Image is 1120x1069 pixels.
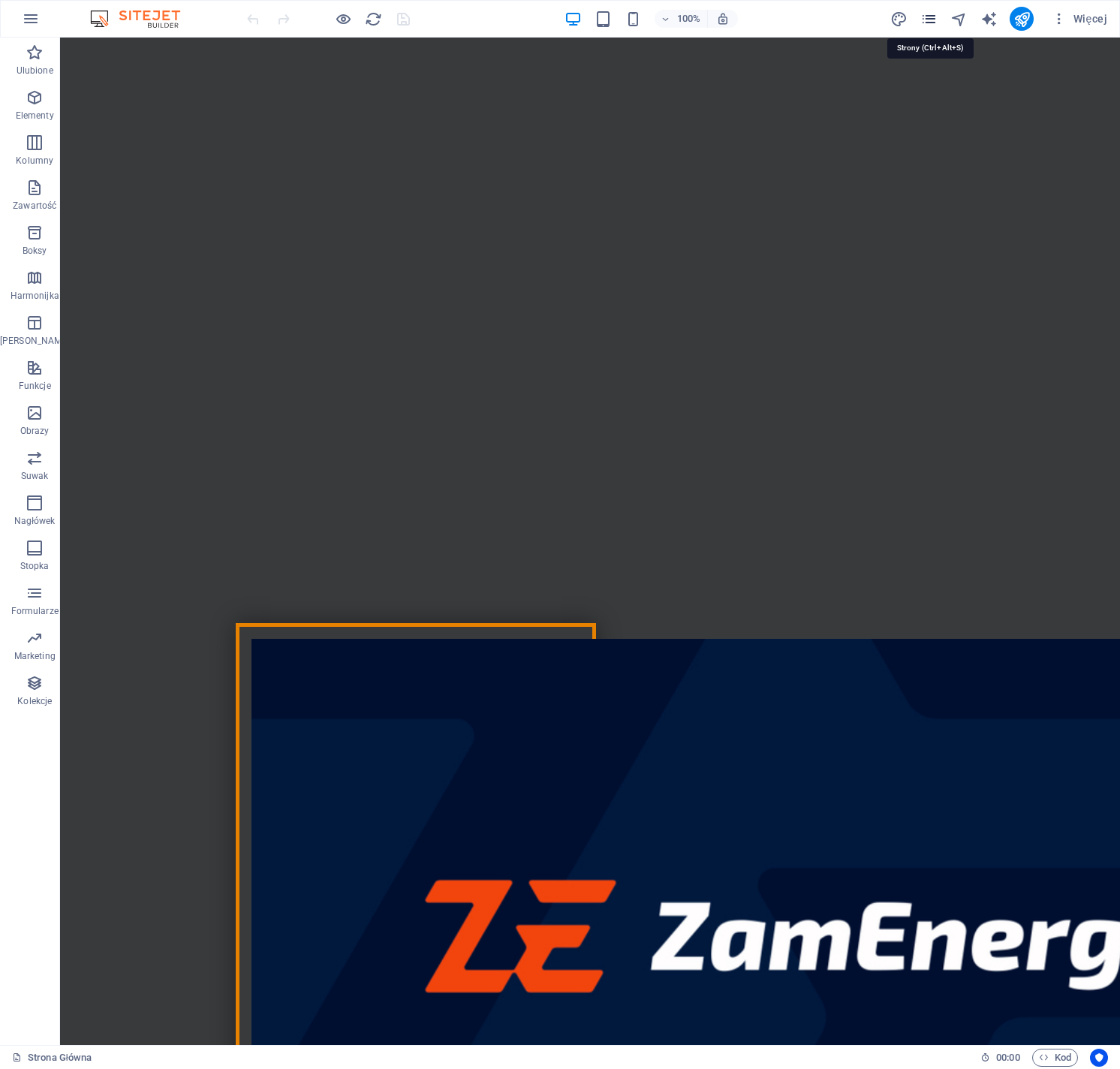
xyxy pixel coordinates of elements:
[17,695,52,707] p: Kolekcje
[12,1049,92,1067] a: Kliknij, aby anulować zaznaczenie. Kliknij dwukrotnie, aby otworzyć Strony
[1052,11,1107,26] span: Więcej
[19,380,51,392] p: Funkcje
[996,1049,1019,1067] span: 00 00
[980,1049,1020,1067] h6: Czas sesji
[13,200,56,212] p: Zawartość
[1046,7,1113,31] button: Więcej
[16,110,54,122] p: Elementy
[1039,1049,1071,1067] span: Kod
[20,425,50,437] p: Obrazy
[980,11,998,28] i: AI Writer
[1013,11,1031,28] i: Opublikuj
[677,10,701,28] h6: 100%
[950,11,968,28] i: Nawigator
[655,10,708,28] button: 100%
[364,10,382,28] button: reload
[14,515,56,527] p: Nagłówek
[920,10,938,28] button: pages
[11,290,59,302] p: Harmonijka
[950,10,968,28] button: navigator
[365,11,382,28] i: Przeładuj stronę
[890,11,908,28] i: Projekt (Ctrl+Alt+Y)
[23,245,47,257] p: Boksy
[1007,1052,1009,1063] span: :
[17,65,53,77] p: Ulubione
[1010,7,1034,31] button: publish
[980,10,998,28] button: text_generator
[21,470,49,482] p: Suwak
[334,10,352,28] button: Kliknij tutaj, aby wyjść z trybu podglądu i kontynuować edycję
[1090,1049,1108,1067] button: Usercentrics
[16,155,53,167] p: Kolumny
[716,12,730,26] i: Po zmianie rozmiaru automatycznie dostosowuje poziom powiększenia do wybranego urządzenia.
[1032,1049,1078,1067] button: Kod
[11,605,59,617] p: Formularze
[86,10,199,28] img: Editor Logo
[14,650,56,662] p: Marketing
[20,560,50,572] p: Stopka
[890,10,908,28] button: design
